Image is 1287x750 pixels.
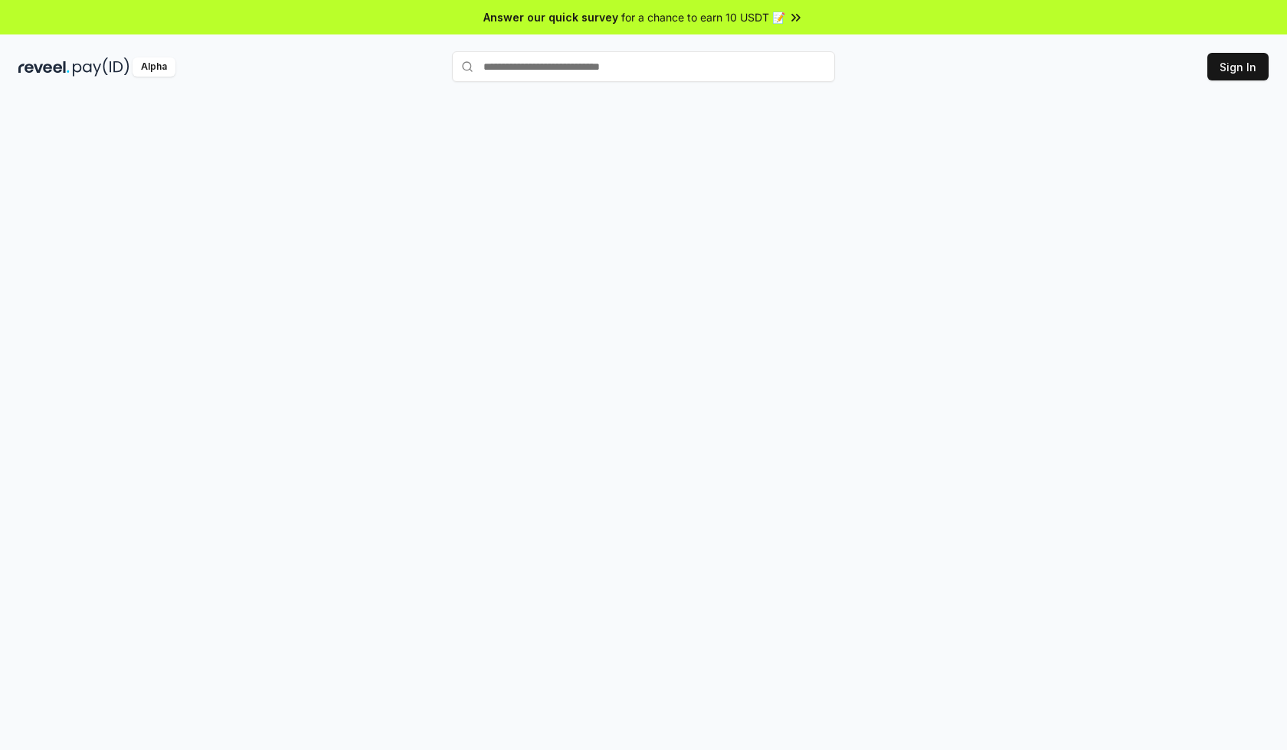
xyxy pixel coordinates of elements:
[1207,53,1269,80] button: Sign In
[73,57,129,77] img: pay_id
[483,9,618,25] span: Answer our quick survey
[133,57,175,77] div: Alpha
[18,57,70,77] img: reveel_dark
[621,9,785,25] span: for a chance to earn 10 USDT 📝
